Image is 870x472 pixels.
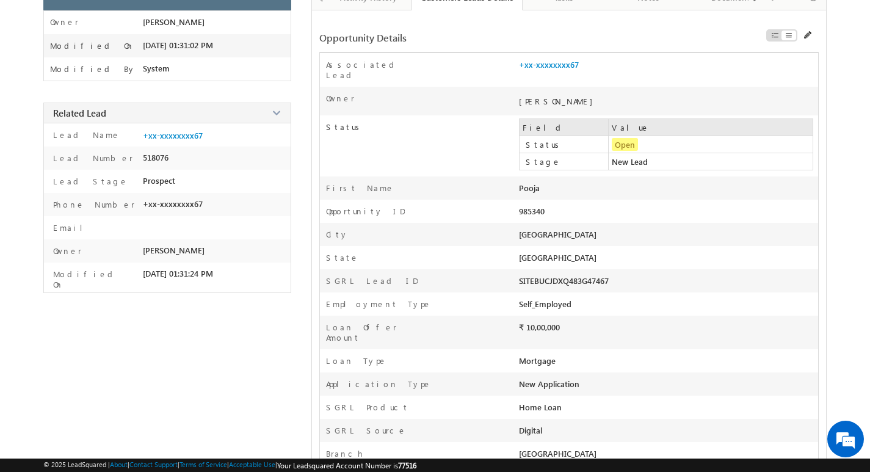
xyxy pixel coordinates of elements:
[326,229,349,239] label: City
[143,199,203,209] span: +xx-xxxxxxxx67
[53,107,106,119] span: Related Lead
[143,245,205,255] span: [PERSON_NAME]
[519,229,698,246] div: [GEOGRAPHIC_DATA]
[179,460,227,468] a: Terms of Service
[143,131,203,140] a: +xx-xxxxxxxx67
[320,115,519,133] label: Status
[519,59,579,70] a: +xx-xxxxxxxx67
[326,425,407,435] label: SGRL Source
[50,129,120,140] label: Lead Name
[326,355,387,366] label: Loan Type
[50,17,79,27] label: Owner
[50,176,128,186] label: Lead Stage
[519,206,698,223] div: 985340
[609,153,813,170] td: New Lead
[519,379,698,396] div: New Application
[519,275,698,292] div: SITEBUCJDXQ483G47467
[16,113,223,366] textarea: Type your message and hit 'Enter'
[319,31,648,44] div: Opportunity Details
[143,40,213,50] span: [DATE] 01:31:02 PM
[519,355,698,372] div: Mortgage
[50,269,136,289] label: Modified On
[43,460,416,470] span: © 2025 LeadSquared | | | | |
[143,269,213,278] span: [DATE] 01:31:24 PM
[609,119,813,136] td: Value
[50,153,133,163] label: Lead Number
[143,153,169,162] span: 518076
[519,402,698,419] div: Home Loan
[50,245,82,256] label: Owner
[519,299,698,316] div: Self_Employed
[326,448,364,459] label: Branch
[143,64,170,73] span: System
[21,64,51,80] img: d_60004797649_company_0_60004797649
[519,448,698,465] div: [GEOGRAPHIC_DATA]
[519,322,698,339] div: ₹ 10,00,000
[398,461,416,470] span: 77516
[143,17,205,27] span: [PERSON_NAME]
[166,376,222,393] em: Start Chat
[229,460,275,468] a: Acceptable Use
[612,138,638,151] span: Open
[110,460,128,468] a: About
[520,119,609,136] td: Field
[200,6,230,35] div: Minimize live chat window
[50,199,135,209] label: Phone Number
[326,322,438,343] label: Loan Offer Amount
[519,252,698,269] div: [GEOGRAPHIC_DATA]
[519,425,698,442] div: Digital
[326,299,432,309] label: Employment Type
[277,461,416,470] span: Your Leadsquared Account Number is
[326,93,355,103] label: Owner
[523,156,611,167] label: Stage
[326,402,409,412] label: SGRL Product
[326,206,405,216] label: Opportunity ID
[50,222,92,233] label: Email
[326,183,394,193] label: First Name
[50,64,136,74] label: Modified By
[50,41,134,51] label: Modified On
[326,59,438,80] label: Associated Lead
[326,379,432,389] label: Application Type
[519,183,698,200] div: Pooja
[523,139,611,150] label: Status
[63,64,205,80] div: Chat with us now
[326,275,418,286] label: SGRL Lead ID
[143,176,175,186] span: Prospect
[129,460,178,468] a: Contact Support
[326,252,359,263] label: State
[519,96,692,106] div: [PERSON_NAME]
